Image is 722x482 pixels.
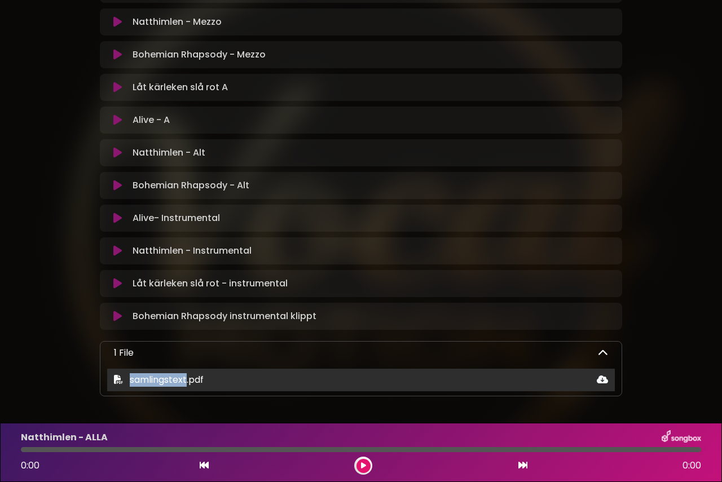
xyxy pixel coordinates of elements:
p: Natthimlen - Alt [133,146,205,160]
p: Låt kärleken slå rot A [133,81,228,94]
p: Låt kärleken slå rot - instrumental [133,277,288,290]
img: songbox-logo-white.png [662,430,701,445]
p: Alive- Instrumental [133,211,220,225]
p: Alive - A [133,113,170,127]
p: 1 File [114,346,134,360]
p: Bohemian Rhapsody - Mezzo [133,48,266,61]
p: Natthimlen - ALLA [21,431,108,444]
p: Natthimlen - Instrumental [133,244,252,258]
p: Natthimlen - Mezzo [133,15,222,29]
p: Bohemian Rhapsody instrumental klippt [133,309,316,323]
span: samlingstext.pdf [130,373,204,386]
p: Bohemian Rhapsody - Alt [133,179,249,192]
